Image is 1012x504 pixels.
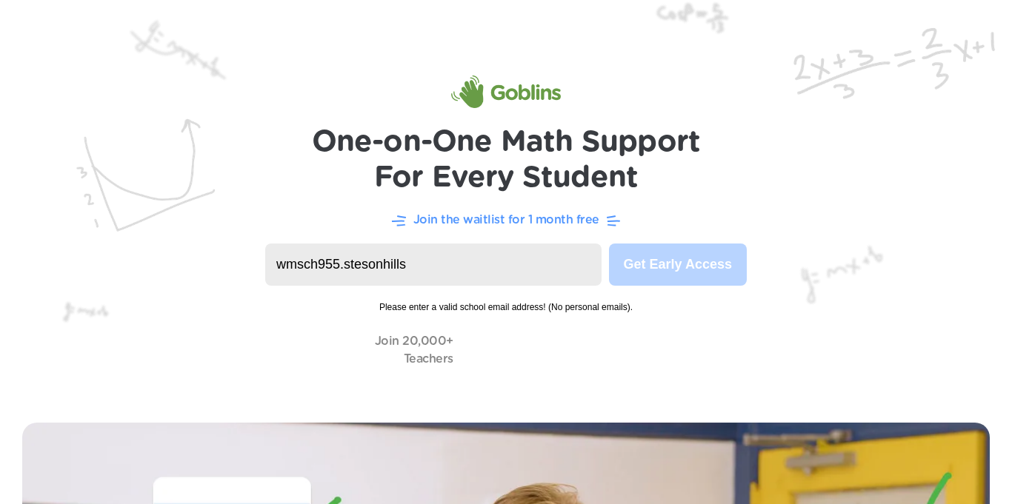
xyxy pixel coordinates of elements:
[312,124,701,195] h1: One-on-One Math Support For Every Student
[609,243,747,286] button: Get Early Access
[413,211,599,229] p: Join the waitlist for 1 month free
[265,286,747,314] span: Please enter a valid school email address! (No personal emails).
[265,243,602,286] input: name@yourschool.org
[375,332,453,368] p: Join 20,000+ Teachers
